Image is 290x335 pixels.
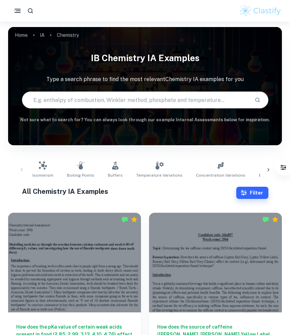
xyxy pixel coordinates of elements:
[8,117,282,123] h6: Not sure what to search for? You can always look through our example Internal Assessments below f...
[32,172,53,178] span: Isomerism
[262,216,269,223] img: Marked
[272,216,279,223] div: Premium
[252,94,263,106] button: Search
[22,91,249,109] input: E.g. enthalpy of combustion, Winkler method, phosphate and temperature...
[15,30,28,40] a: Home
[40,30,45,40] a: IA
[8,49,282,67] h1: IB Chemistry IA examples
[136,172,183,178] span: Temperature Variations
[131,216,138,223] div: Premium
[236,187,268,199] button: Filter
[196,172,245,178] span: Concentration Variations
[57,31,79,39] p: Chemistry
[8,75,282,83] p: Type a search phrase to find the most relevant Chemistry IA examples for you
[276,161,290,174] button: Filter
[22,186,236,197] h1: All Chemistry IA Examples
[108,172,123,178] span: Buffers
[239,4,282,18] img: Clastify logo
[67,172,94,178] span: Boiling Points
[121,216,128,223] img: Marked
